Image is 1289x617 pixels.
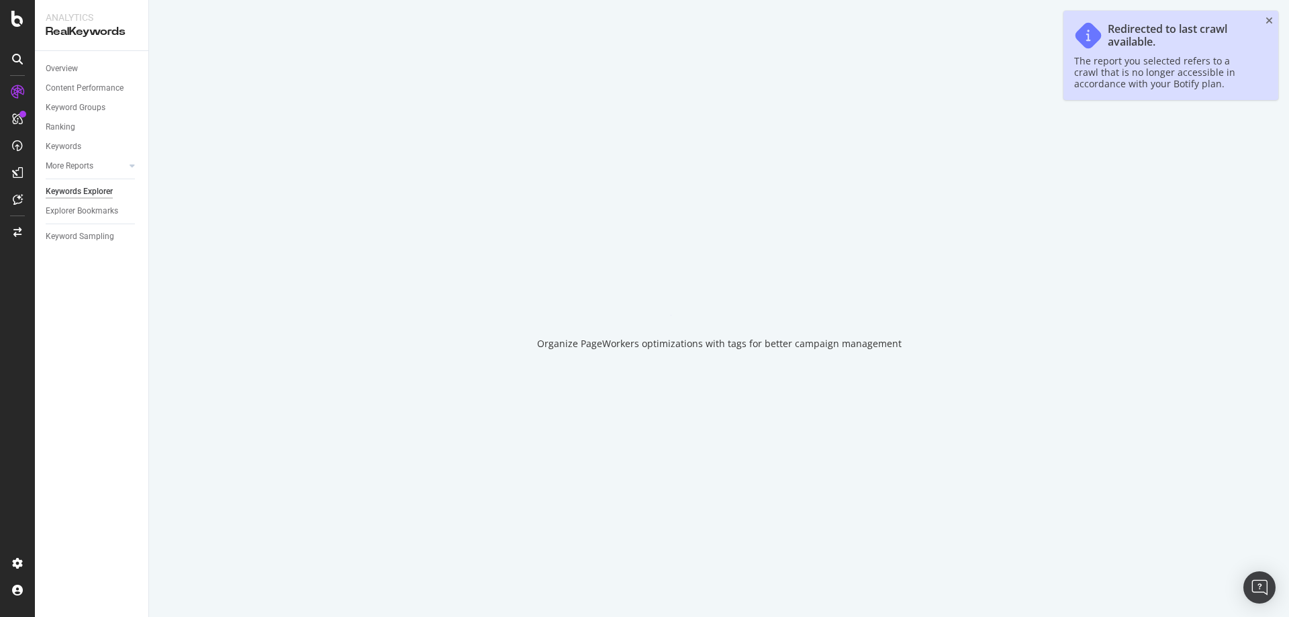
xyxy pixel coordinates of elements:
[46,120,75,134] div: Ranking
[537,337,902,350] div: Organize PageWorkers optimizations with tags for better campaign management
[1074,55,1254,89] div: The report you selected refers to a crawl that is no longer accessible in accordance with your Bo...
[46,230,139,244] a: Keyword Sampling
[46,230,114,244] div: Keyword Sampling
[46,120,139,134] a: Ranking
[46,11,138,24] div: Analytics
[46,62,139,76] a: Overview
[1243,571,1276,604] div: Open Intercom Messenger
[46,140,81,154] div: Keywords
[46,159,126,173] a: More Reports
[46,204,139,218] a: Explorer Bookmarks
[46,185,139,199] a: Keywords Explorer
[46,140,139,154] a: Keywords
[46,101,105,115] div: Keyword Groups
[46,101,139,115] a: Keyword Groups
[46,204,118,218] div: Explorer Bookmarks
[46,185,113,199] div: Keywords Explorer
[46,62,78,76] div: Overview
[671,267,767,316] div: animation
[46,81,124,95] div: Content Performance
[1266,16,1273,26] div: close toast
[46,159,93,173] div: More Reports
[46,24,138,40] div: RealKeywords
[46,81,139,95] a: Content Performance
[1108,23,1254,48] div: Redirected to last crawl available.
